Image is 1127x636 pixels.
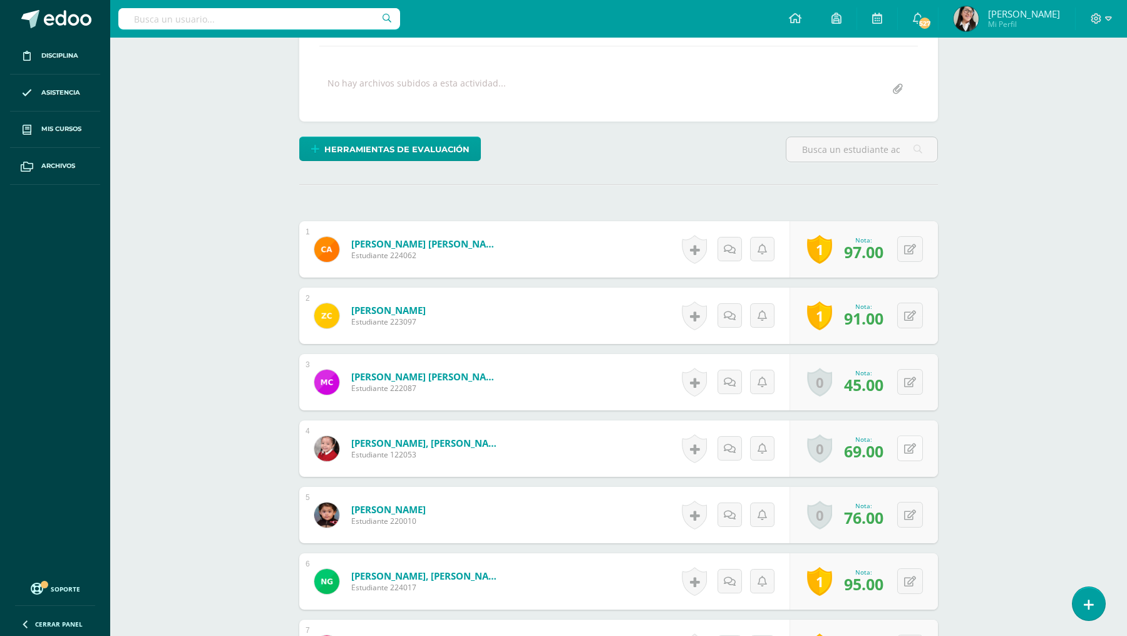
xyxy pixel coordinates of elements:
[844,501,883,510] div: Nota:
[807,368,832,397] a: 0
[351,370,502,383] a: [PERSON_NAME] [PERSON_NAME]
[41,88,80,98] span: Asistencia
[844,507,883,528] span: 76.00
[51,585,80,593] span: Soporte
[807,235,832,264] a: 1
[314,503,339,528] img: 72f3ddadb0349a15f1971abf93374477.png
[351,437,502,449] a: [PERSON_NAME], [PERSON_NAME]
[807,501,832,529] a: 0
[351,449,502,460] span: Estudiante 122053
[351,304,426,316] a: [PERSON_NAME]
[299,137,481,161] a: Herramientas de evaluación
[844,568,883,576] div: Nota:
[15,580,95,597] a: Soporte
[786,137,937,162] input: Busca un estudiante aquí...
[10,75,100,112] a: Asistencia
[314,237,339,262] img: b672ce215c7a397082cf1d4e6a4accca.png
[351,383,502,394] span: Estudiante 222087
[351,516,426,526] span: Estudiante 220010
[10,112,100,149] a: Mis cursos
[988,19,1060,29] span: Mi Perfil
[844,308,883,329] span: 91.00
[844,368,883,377] div: Nota:
[351,250,502,261] span: Estudiante 224062
[844,441,883,462] span: 69.00
[41,51,78,61] span: Disciplina
[844,302,883,311] div: Nota:
[844,241,883,263] span: 97.00
[35,620,83,628] span: Cerrar panel
[807,301,832,330] a: 1
[314,303,339,328] img: 3425cc45bd95432486216d79e270286e.png
[844,374,883,395] span: 45.00
[314,569,339,594] img: 63ddf2809d13f100f469e88b25d434be.png
[314,370,339,395] img: 1021ecdeb0dc316fbff01e61f4370d28.png
[351,503,426,516] a: [PERSON_NAME]
[351,316,426,327] span: Estudiante 223097
[10,148,100,185] a: Archivos
[807,434,832,463] a: 0
[118,8,400,29] input: Busca un usuario...
[351,582,502,593] span: Estudiante 224017
[807,567,832,596] a: 1
[324,138,470,161] span: Herramientas de evaluación
[844,435,883,444] div: Nota:
[844,573,883,595] span: 95.00
[41,161,75,171] span: Archivos
[844,236,883,244] div: Nota:
[351,237,502,250] a: [PERSON_NAME] [PERSON_NAME]
[10,38,100,75] a: Disciplina
[918,16,932,30] span: 527
[988,8,1060,20] span: [PERSON_NAME]
[327,77,506,102] div: No hay archivos subidos a esta actividad...
[314,436,339,461] img: 95325903cc734a7ae15ee54121d4a3e8.png
[351,570,502,582] a: [PERSON_NAME], [PERSON_NAME]
[41,124,81,134] span: Mis cursos
[954,6,979,31] img: 5358fa9db8ffc193310ed9165011e703.png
